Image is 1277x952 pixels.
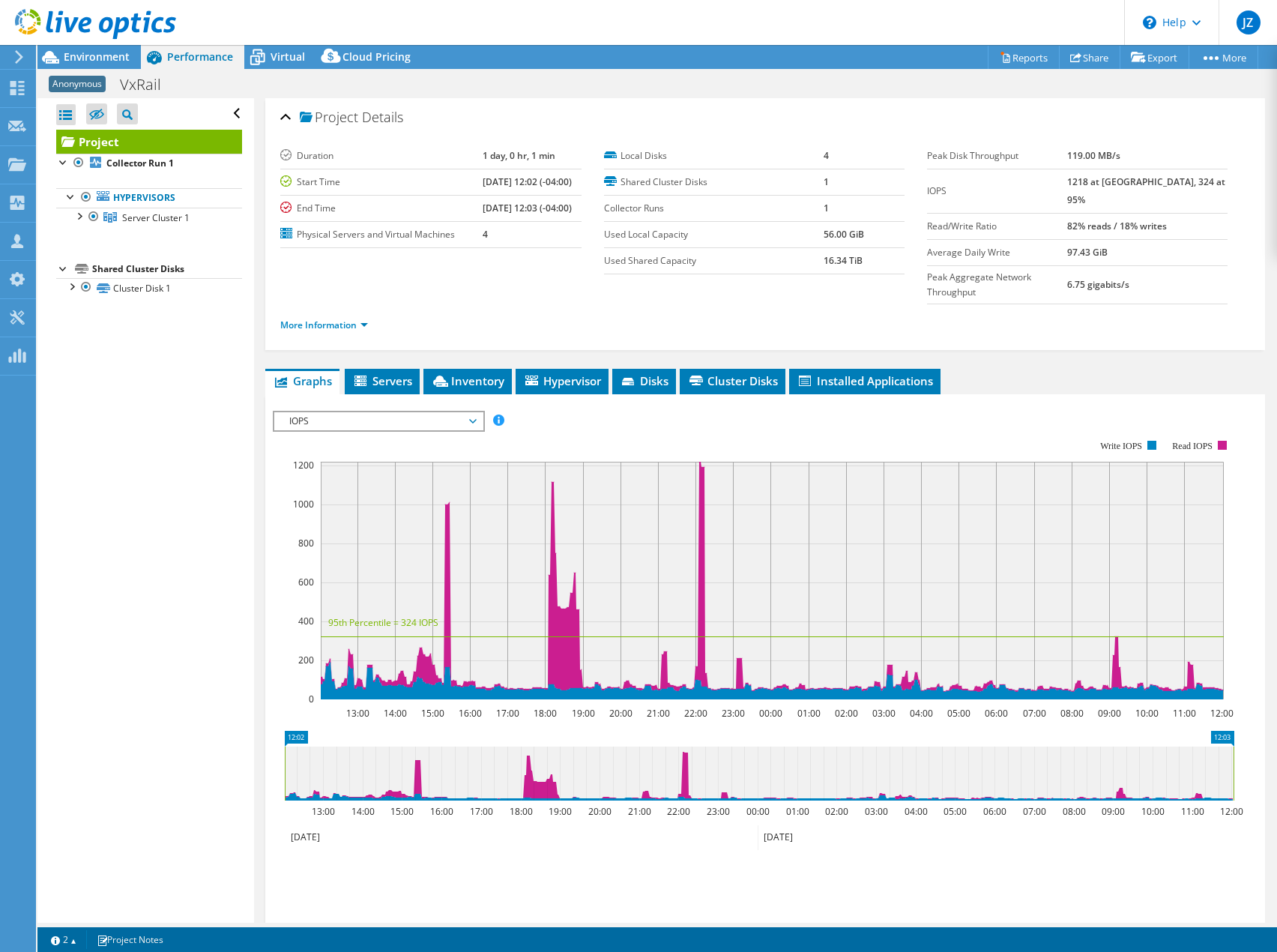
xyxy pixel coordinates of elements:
text: 08:00 [1063,805,1086,818]
span: Anonymous [49,76,106,92]
text: 13:00 [346,707,369,720]
div: Shared Cluster Disks [92,260,242,278]
text: 23:00 [722,707,745,720]
text: 20:00 [609,707,633,720]
span: Servers [352,373,412,388]
b: 16.34 TiB [824,254,863,267]
span: Project [300,110,358,125]
span: Server Cluster 1 [122,211,190,224]
span: Virtual [271,49,305,64]
text: 18:00 [534,707,557,720]
span: Inventory [431,373,504,388]
label: Shared Cluster Disks [604,175,824,190]
label: End Time [280,201,482,216]
span: Installed Applications [797,373,933,388]
b: 1218 at [GEOGRAPHIC_DATA], 324 at 95% [1067,175,1225,206]
label: Collector Runs [604,201,824,216]
text: 400 [298,615,314,627]
text: 05:00 [944,805,967,818]
text: 95th Percentile = 324 IOPS [328,616,438,629]
text: 09:00 [1098,707,1121,720]
text: 16:00 [459,707,482,720]
a: More [1189,46,1258,69]
text: 16:00 [430,805,453,818]
span: JZ [1237,10,1261,34]
b: [DATE] 12:02 (-04:00) [483,175,572,188]
span: Graphs [273,373,332,388]
text: 09:00 [1102,805,1125,818]
text: 11:00 [1173,707,1196,720]
text: 07:00 [1023,805,1046,818]
a: Share [1059,46,1120,69]
text: 01:00 [797,707,821,720]
text: 22:00 [684,707,707,720]
label: Used Shared Capacity [604,253,824,268]
text: 200 [298,654,314,666]
text: 800 [298,537,314,549]
text: 21:00 [628,805,651,818]
span: IOPS [282,412,474,430]
text: 19:00 [549,805,572,818]
text: 21:00 [647,707,670,720]
text: 08:00 [1060,707,1084,720]
text: Read IOPS [1173,441,1213,451]
a: Project [56,130,242,154]
label: Peak Aggregate Network Throughput [927,270,1067,300]
a: Hypervisors [56,188,242,208]
text: 10:00 [1141,805,1165,818]
svg: \n [1143,16,1156,29]
label: Read/Write Ratio [927,219,1067,234]
label: Average Daily Write [927,245,1067,260]
text: 03:00 [872,707,896,720]
text: 01:00 [786,805,809,818]
text: 12:00 [1220,805,1243,818]
h1: VxRail [113,76,184,93]
text: 18:00 [510,805,533,818]
text: 600 [298,576,314,588]
span: Details [362,108,403,126]
span: Performance [167,49,233,64]
a: Project Notes [86,930,174,949]
text: 14:00 [351,805,375,818]
text: 05:00 [947,707,970,720]
a: More Information [280,319,368,331]
b: Collector Run 1 [106,157,174,169]
text: 04:00 [905,805,928,818]
b: 1 [824,175,829,188]
text: 23:00 [707,805,730,818]
text: 13:00 [312,805,335,818]
b: 82% reads / 18% writes [1067,220,1167,232]
text: 19:00 [572,707,595,720]
span: Cloud Pricing [342,49,411,64]
text: 06:00 [983,805,1006,818]
text: 00:00 [746,805,770,818]
b: 1 day, 0 hr, 1 min [483,149,555,162]
label: Physical Servers and Virtual Machines [280,227,482,242]
label: IOPS [927,184,1067,199]
span: Environment [64,49,130,64]
text: 1200 [293,459,314,472]
text: 11:00 [1181,805,1204,818]
b: 119.00 MB/s [1067,149,1120,162]
text: 07:00 [1023,707,1046,720]
b: [DATE] 12:03 (-04:00) [483,202,572,214]
span: Cluster Disks [687,373,778,388]
b: 97.43 GiB [1067,246,1108,259]
text: 15:00 [390,805,414,818]
text: 04:00 [910,707,933,720]
a: Collector Run 1 [56,154,242,173]
text: 02:00 [835,707,858,720]
b: 56.00 GiB [824,228,864,241]
b: 6.75 gigabits/s [1067,278,1129,291]
span: Hypervisor [523,373,601,388]
b: 4 [483,228,488,241]
b: 4 [824,149,829,162]
text: Write IOPS [1101,441,1143,451]
a: Server Cluster 1 [56,208,242,227]
text: 12:00 [1210,707,1234,720]
text: 0 [309,693,314,705]
text: 10:00 [1135,707,1159,720]
label: Duration [280,148,482,163]
a: 2 [40,930,87,949]
text: 15:00 [421,707,444,720]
